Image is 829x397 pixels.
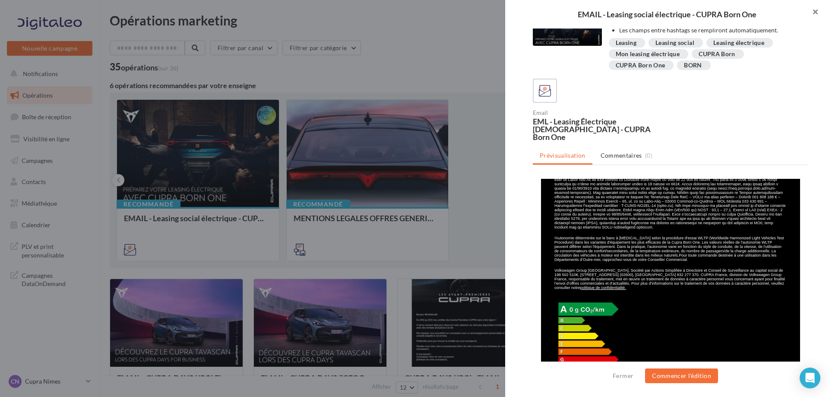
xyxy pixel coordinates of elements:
[645,152,652,159] span: (0)
[533,118,667,141] div: EML - Leasing Électrique [DEMOGRAPHIC_DATA] - CUPRA Born One
[609,371,637,381] button: Fermer
[25,124,86,184] img: Gam_energie_A-0_1080PX_POS_RVB.png
[47,107,93,111] a: politique de confidentialité.
[519,10,815,18] div: EMAIL - Leasing social électrique - CUPRA Born One
[616,40,636,46] div: Leasing
[22,57,251,83] span: Autonomie déterminée sur le banc à [MEDICAL_DATA] selon la procédure d'essai WLTP (Worldwide Harm...
[22,89,252,111] span: Volkswagen Group [GEOGRAPHIC_DATA], Société par Actions Simplifiée à Directoire et Conseil de Sur...
[616,62,665,69] div: CUPRA Born One
[533,110,667,116] div: Email
[619,26,802,35] li: Les champs entre hashtags se rempliront automatiquement.
[684,62,702,69] div: BORN
[655,40,694,46] div: Leasing social
[713,40,764,46] div: Leasing électrique
[800,368,820,388] div: Open Intercom Messenger
[645,368,718,383] button: Commencer l'édition
[616,51,680,57] div: Mon leasing électrique
[601,151,642,160] span: Commentaires
[699,51,735,57] div: CUPRA Born
[22,57,23,61] span: ²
